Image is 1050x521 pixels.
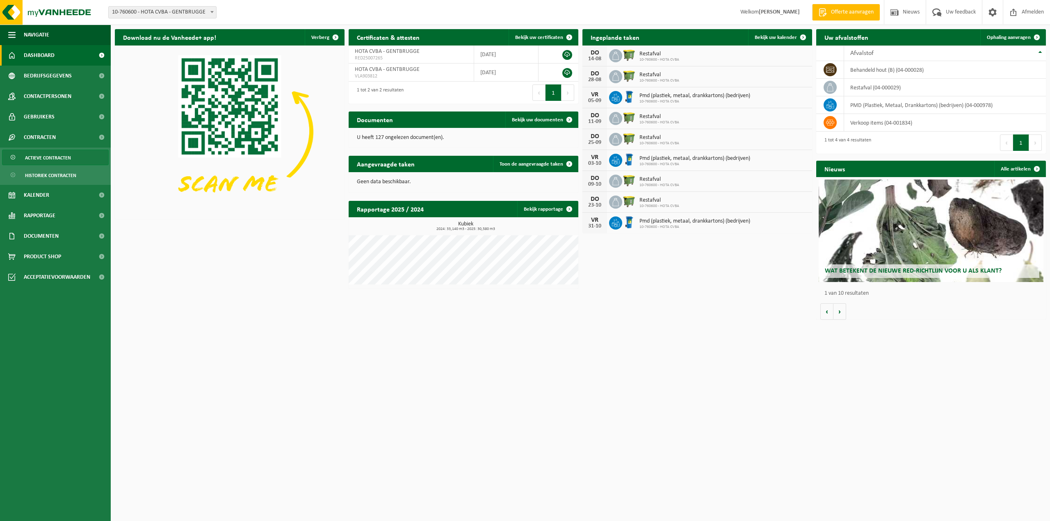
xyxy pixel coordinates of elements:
[820,303,833,320] button: Vorige
[587,133,603,140] div: DO
[515,35,563,40] span: Bekijk uw certificaten
[639,120,679,125] span: 10-760600 - HOTA CVBA
[639,176,679,183] span: Restafval
[994,161,1045,177] a: Alle artikelen
[639,72,679,78] span: Restafval
[355,48,420,55] span: HOTA CVBA - GENTBRUGGE
[25,168,76,183] span: Historiek contracten
[2,167,109,183] a: Historiek contracten
[509,29,577,46] a: Bekijk uw certificaten
[24,267,90,287] span: Acceptatievoorwaarden
[517,201,577,217] a: Bekijk rapportage
[1000,134,1013,151] button: Previous
[1029,134,1042,151] button: Next
[819,180,1044,282] a: Wat betekent de nieuwe RED-richtlijn voor u als klant?
[639,218,750,225] span: Pmd (plastiek, metaal, drankkartons) (bedrijven)
[639,204,679,209] span: 10-760600 - HOTA CVBA
[587,161,603,166] div: 03-10
[639,114,679,120] span: Restafval
[622,215,636,229] img: WB-0240-HPE-BE-01
[1013,134,1029,151] button: 1
[622,69,636,83] img: WB-1100-HPE-GN-50
[622,173,636,187] img: WB-1100-HPE-GN-50
[824,291,1042,296] p: 1 van 10 resultaten
[349,111,401,127] h2: Documenten
[829,8,876,16] span: Offerte aanvragen
[357,135,570,141] p: U heeft 127 ongelezen document(en).
[820,134,871,152] div: 1 tot 4 van 4 resultaten
[587,140,603,146] div: 25-09
[587,196,603,202] div: DO
[639,197,679,204] span: Restafval
[311,35,329,40] span: Verberg
[816,29,877,45] h2: Uw afvalstoffen
[587,119,603,125] div: 11-09
[115,46,345,218] img: Download de VHEPlus App
[844,79,1046,96] td: restafval (04-000029)
[639,99,750,104] span: 10-760600 - HOTA CVBA
[25,150,71,166] span: Actieve contracten
[587,112,603,119] div: DO
[622,152,636,166] img: WB-0240-HPE-BE-01
[850,50,874,57] span: Afvalstof
[639,225,750,230] span: 10-760600 - HOTA CVBA
[622,111,636,125] img: WB-1100-HPE-GN-50
[353,84,404,102] div: 1 tot 2 van 2 resultaten
[24,185,49,205] span: Kalender
[639,141,679,146] span: 10-760600 - HOTA CVBA
[353,221,578,231] h3: Kubiek
[844,96,1046,114] td: PMD (Plastiek, Metaal, Drankkartons) (bedrijven) (04-000978)
[587,202,603,208] div: 23-10
[562,84,574,101] button: Next
[355,55,468,61] span: RED25007265
[759,9,800,15] strong: [PERSON_NAME]
[108,6,217,18] span: 10-760600 - HOTA CVBA - GENTBRUGGE
[24,66,72,86] span: Bedrijfsgegevens
[587,56,603,62] div: 14-08
[512,117,563,123] span: Bekijk uw documenten
[987,35,1031,40] span: Ophaling aanvragen
[474,64,539,82] td: [DATE]
[639,155,750,162] span: Pmd (plastiek, metaal, drankkartons) (bedrijven)
[353,227,578,231] span: 2024: 33,140 m3 - 2025: 30,580 m3
[587,217,603,223] div: VR
[587,77,603,83] div: 28-08
[748,29,811,46] a: Bekijk uw kalender
[833,303,846,320] button: Volgende
[355,73,468,80] span: VLA903812
[24,86,71,107] span: Contactpersonen
[587,182,603,187] div: 09-10
[24,107,55,127] span: Gebruikers
[24,45,55,66] span: Dashboard
[825,268,1002,274] span: Wat betekent de nieuwe RED-richtlijn voor u als klant?
[622,90,636,104] img: WB-0240-HPE-BE-01
[587,175,603,182] div: DO
[844,114,1046,132] td: verkoop items (04-001834)
[587,91,603,98] div: VR
[349,201,432,217] h2: Rapportage 2025 / 2024
[622,194,636,208] img: WB-1100-HPE-GN-50
[493,156,577,172] a: Toon de aangevraagde taken
[349,29,428,45] h2: Certificaten & attesten
[844,61,1046,79] td: behandeld hout (B) (04-000028)
[639,57,679,62] span: 10-760600 - HOTA CVBA
[305,29,344,46] button: Verberg
[587,223,603,229] div: 31-10
[582,29,648,45] h2: Ingeplande taken
[639,134,679,141] span: Restafval
[24,127,56,148] span: Contracten
[349,156,423,172] h2: Aangevraagde taken
[639,78,679,83] span: 10-760600 - HOTA CVBA
[587,50,603,56] div: DO
[115,29,224,45] h2: Download nu de Vanheede+ app!
[812,4,880,20] a: Offerte aanvragen
[980,29,1045,46] a: Ophaling aanvragen
[24,246,61,267] span: Product Shop
[639,183,679,188] span: 10-760600 - HOTA CVBA
[24,25,49,45] span: Navigatie
[816,161,853,177] h2: Nieuws
[2,150,109,165] a: Actieve contracten
[622,132,636,146] img: WB-1100-HPE-GN-50
[500,162,563,167] span: Toon de aangevraagde taken
[505,111,577,128] a: Bekijk uw documenten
